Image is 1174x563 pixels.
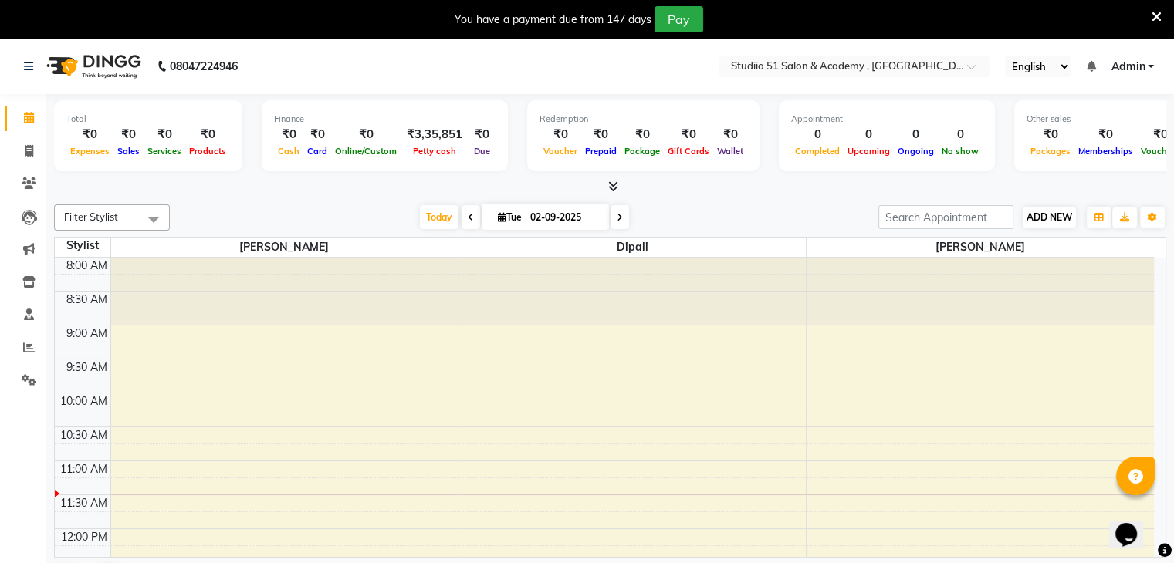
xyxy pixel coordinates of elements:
[581,146,621,157] span: Prepaid
[791,126,844,143] div: 0
[57,393,110,410] div: 10:00 AM
[807,238,1154,257] span: [PERSON_NAME]
[526,206,603,229] input: 2025-09-02
[57,461,110,477] div: 11:00 AM
[621,126,664,143] div: ₹0
[1027,211,1072,223] span: ADD NEW
[455,12,651,28] div: You have a payment due from 147 days
[66,146,113,157] span: Expenses
[64,211,118,223] span: Filter Stylist
[713,126,747,143] div: ₹0
[458,238,806,257] span: Dipali
[655,6,703,32] button: Pay
[894,126,938,143] div: 0
[55,238,110,254] div: Stylist
[170,45,238,88] b: 08047224946
[540,146,581,157] span: Voucher
[331,146,401,157] span: Online/Custom
[303,146,331,157] span: Card
[1111,59,1145,75] span: Admin
[1023,207,1076,228] button: ADD NEW
[113,146,144,157] span: Sales
[63,325,110,342] div: 9:00 AM
[540,126,581,143] div: ₹0
[331,126,401,143] div: ₹0
[57,495,110,511] div: 11:30 AM
[144,126,185,143] div: ₹0
[274,126,303,143] div: ₹0
[469,126,496,143] div: ₹0
[470,146,494,157] span: Due
[1074,126,1137,143] div: ₹0
[581,126,621,143] div: ₹0
[540,113,747,126] div: Redemption
[664,146,713,157] span: Gift Cards
[63,258,110,274] div: 8:00 AM
[713,146,747,157] span: Wallet
[938,126,983,143] div: 0
[144,146,185,157] span: Services
[113,126,144,143] div: ₹0
[878,205,1013,229] input: Search Appointment
[185,146,230,157] span: Products
[791,113,983,126] div: Appointment
[58,529,110,545] div: 12:00 PM
[494,211,526,223] span: Tue
[420,205,458,229] span: Today
[63,292,110,308] div: 8:30 AM
[664,126,713,143] div: ₹0
[185,126,230,143] div: ₹0
[274,146,303,157] span: Cash
[1027,146,1074,157] span: Packages
[401,126,469,143] div: ₹3,35,851
[39,45,145,88] img: logo
[66,126,113,143] div: ₹0
[621,146,664,157] span: Package
[844,126,894,143] div: 0
[274,113,496,126] div: Finance
[1074,146,1137,157] span: Memberships
[894,146,938,157] span: Ongoing
[844,146,894,157] span: Upcoming
[938,146,983,157] span: No show
[409,146,460,157] span: Petty cash
[1109,501,1159,548] iframe: chat widget
[1027,126,1074,143] div: ₹0
[57,427,110,443] div: 10:30 AM
[63,359,110,376] div: 9:30 AM
[111,238,458,257] span: [PERSON_NAME]
[303,126,331,143] div: ₹0
[66,113,230,126] div: Total
[791,146,844,157] span: Completed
